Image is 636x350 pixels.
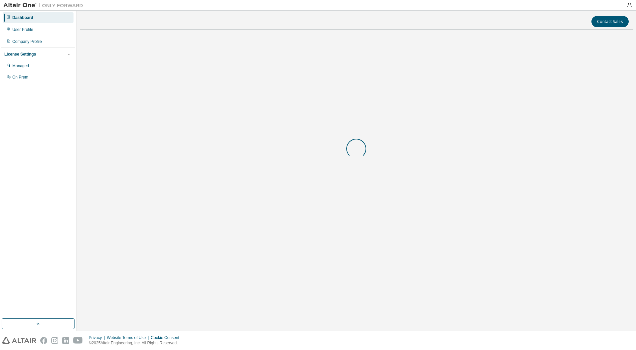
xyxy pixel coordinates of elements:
div: User Profile [12,27,33,32]
button: Contact Sales [591,16,629,27]
div: Privacy [89,335,107,340]
div: Cookie Consent [151,335,183,340]
div: On Prem [12,75,28,80]
p: © 2025 Altair Engineering, Inc. All Rights Reserved. [89,340,183,346]
img: youtube.svg [73,337,83,344]
img: linkedin.svg [62,337,69,344]
img: instagram.svg [51,337,58,344]
img: altair_logo.svg [2,337,36,344]
div: Company Profile [12,39,42,44]
div: Dashboard [12,15,33,20]
div: License Settings [4,52,36,57]
img: Altair One [3,2,86,9]
div: Managed [12,63,29,69]
div: Website Terms of Use [107,335,151,340]
img: facebook.svg [40,337,47,344]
